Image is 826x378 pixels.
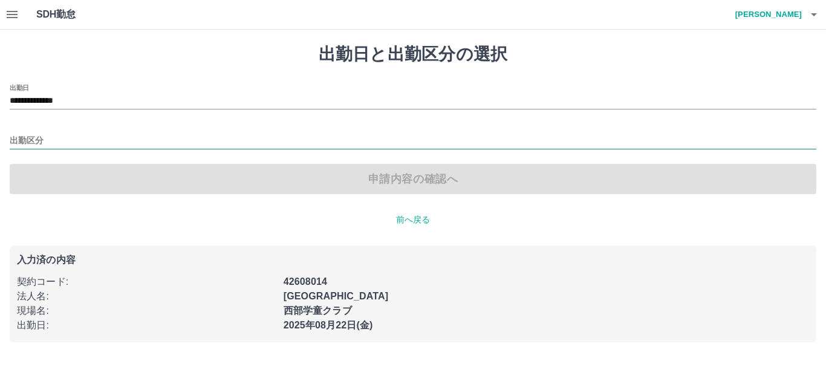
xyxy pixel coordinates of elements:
h1: 出勤日と出勤区分の選択 [10,44,816,65]
b: [GEOGRAPHIC_DATA] [284,291,389,301]
p: 法人名 : [17,289,276,304]
p: 契約コード : [17,275,276,289]
p: 現場名 : [17,304,276,318]
b: 42608014 [284,276,327,287]
b: 2025年08月22日(金) [284,320,373,330]
b: 西部学童クラブ [284,305,352,316]
label: 出勤日 [10,83,29,92]
p: 出勤日 : [17,318,276,333]
p: 前へ戻る [10,213,816,226]
p: 入力済の内容 [17,255,809,265]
